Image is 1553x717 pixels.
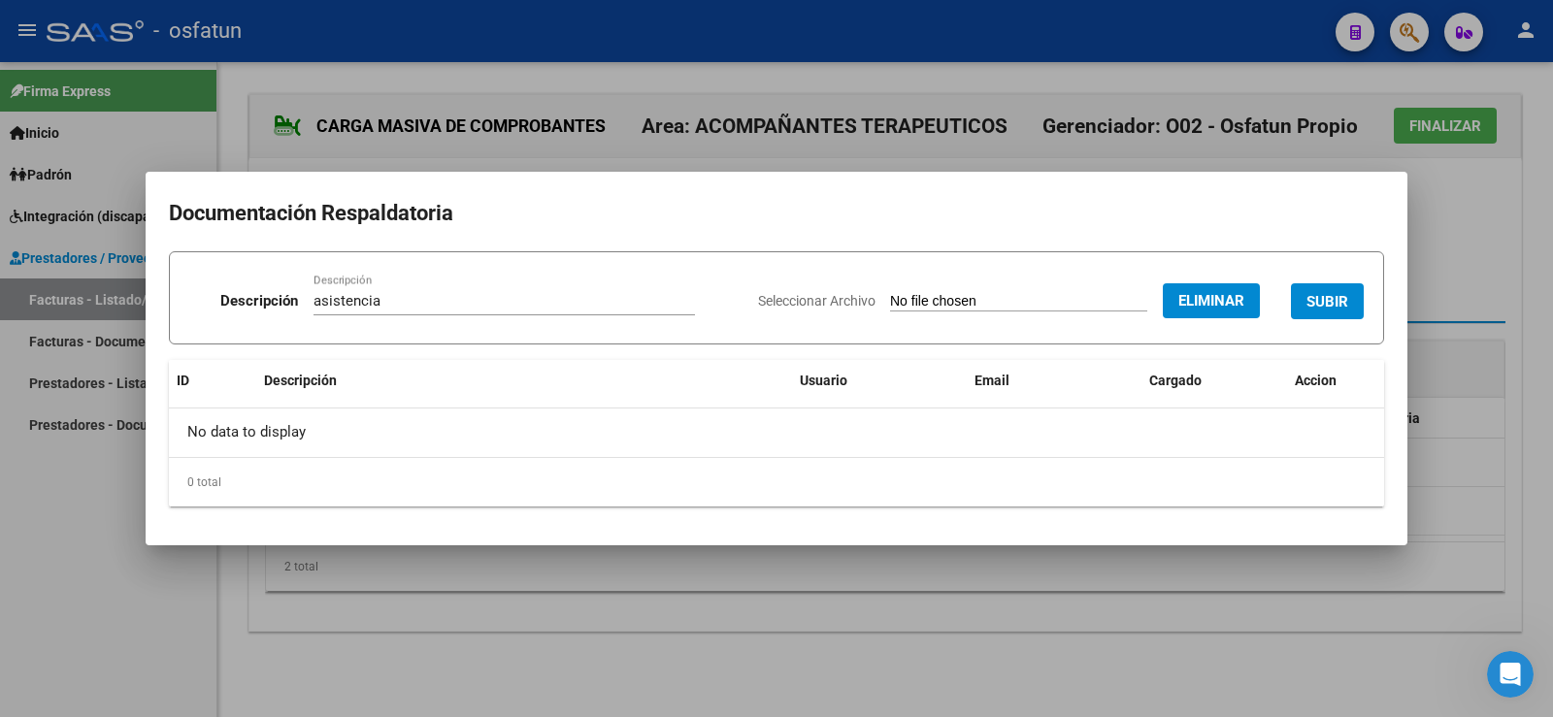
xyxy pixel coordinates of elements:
span: Usuario [800,373,847,388]
datatable-header-cell: Email [967,360,1141,402]
datatable-header-cell: ID [169,360,256,402]
datatable-header-cell: Usuario [792,360,967,402]
span: ID [177,373,189,388]
span: SUBIR [1306,293,1348,310]
span: Cargado [1149,373,1202,388]
datatable-header-cell: Accion [1287,360,1384,402]
button: Eliminar [1163,283,1260,318]
div: 0 total [169,458,1384,506]
iframe: Intercom live chat [1487,651,1534,698]
span: Seleccionar Archivo [758,293,876,309]
h2: Documentación Respaldatoria [169,195,1384,232]
datatable-header-cell: Cargado [1141,360,1287,402]
p: Descripción [220,290,298,312]
span: Email [975,373,1009,388]
span: Descripción [264,373,337,388]
span: Accion [1295,373,1337,388]
span: Eliminar [1178,292,1244,310]
div: No data to display [169,408,1384,457]
button: SUBIR [1291,283,1364,319]
datatable-header-cell: Descripción [256,360,792,402]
